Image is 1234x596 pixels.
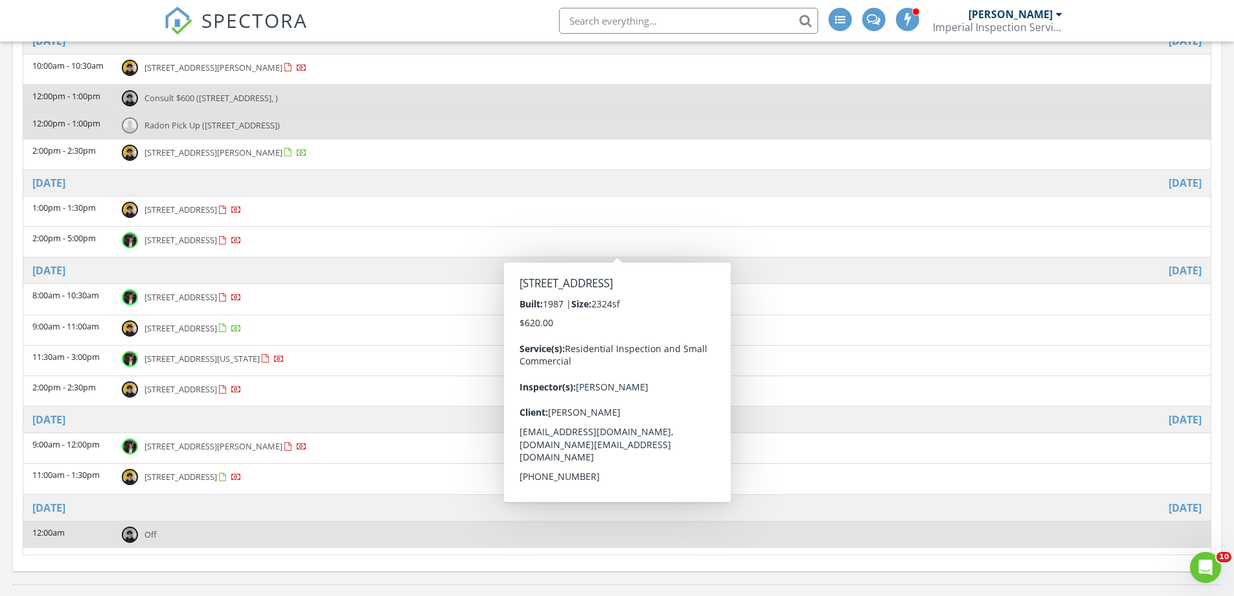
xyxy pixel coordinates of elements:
[122,351,138,367] img: davidedgren_orig.jpg
[144,529,157,540] span: Off
[23,464,113,494] td: 11:00am - 1:30pm
[23,521,113,548] td: 12:00am
[1169,263,1202,278] a: Go to August 29, 2025
[144,440,282,452] span: [STREET_ADDRESS][PERSON_NAME]
[23,494,1211,521] th: Go to August 31, 2025
[32,175,65,191] a: Go to August 28, 2025
[144,383,217,395] span: [STREET_ADDRESS]
[144,471,242,483] a: [STREET_ADDRESS]
[1169,412,1202,427] a: Go to August 30, 2025
[122,232,138,248] img: davidedgren_orig.jpg
[122,438,138,455] img: davidedgren_orig.jpg
[144,440,307,452] a: [STREET_ADDRESS][PERSON_NAME]
[23,54,113,84] td: 10:00am - 10:30am
[144,383,242,395] a: [STREET_ADDRESS]
[122,117,138,134] img: default-user-f0147aede5fd5fa78ca7ade42f37bd4542148d508eef1c3d3ea960f66861d68b.jpg
[144,119,280,131] span: Radon Pick Up ([STREET_ADDRESS])
[23,139,113,169] td: 2:00pm - 2:30pm
[144,353,284,364] a: [STREET_ADDRESS][US_STATE]
[122,527,138,543] img: headshot.jpg
[23,315,113,345] td: 9:00am - 11:00am
[122,289,138,305] img: davidedgren_orig.jpg
[144,291,242,303] a: [STREET_ADDRESS]
[23,345,113,375] td: 11:30am - 3:00pm
[1169,175,1202,191] a: Go to August 28, 2025
[1169,500,1202,516] a: Go to August 31, 2025
[144,92,278,104] span: Consult $600 ([STREET_ADDRESS], )
[32,263,65,278] a: Go to August 29, 2025
[144,234,217,246] span: [STREET_ADDRESS]
[559,8,818,34] input: Search everything...
[122,90,138,106] img: headshot.jpg
[1190,552,1221,583] iframe: Intercom live chat
[144,322,217,334] span: [STREET_ADDRESS]
[23,433,113,464] td: 9:00am - 12:00pm
[144,353,260,364] span: [STREET_ADDRESS][US_STATE]
[122,60,138,76] img: headshot.jpg
[144,62,282,73] span: [STREET_ADDRESS][PERSON_NAME]
[201,6,308,34] span: SPECTORA
[968,8,1053,21] div: [PERSON_NAME]
[122,320,138,337] img: headshot.jpg
[144,147,282,158] span: [STREET_ADDRESS][PERSON_NAME]
[23,84,113,112] td: 12:00pm - 1:00pm
[122,469,138,485] img: headshot.jpg
[32,412,65,427] a: Go to August 30, 2025
[122,202,138,218] img: headshot.jpg
[164,6,192,35] img: The Best Home Inspection Software - Spectora
[144,62,307,73] a: [STREET_ADDRESS][PERSON_NAME]
[122,381,138,398] img: headshot.jpg
[23,375,113,406] td: 2:00pm - 2:30pm
[23,112,113,139] td: 12:00pm - 1:00pm
[144,471,217,483] span: [STREET_ADDRESS]
[144,234,242,246] a: [STREET_ADDRESS]
[122,145,138,161] img: headshot.jpg
[144,291,217,303] span: [STREET_ADDRESS]
[144,322,242,334] a: [STREET_ADDRESS]
[23,197,113,227] td: 1:00pm - 1:30pm
[23,170,1211,197] th: Go to August 28, 2025
[144,147,307,158] a: [STREET_ADDRESS][PERSON_NAME]
[23,227,113,257] td: 2:00pm - 5:00pm
[933,21,1062,34] div: Imperial Inspection Services
[23,284,113,315] td: 8:00am - 10:30am
[23,407,1211,433] th: Go to August 30, 2025
[32,500,65,516] a: Go to August 31, 2025
[1217,552,1231,562] span: 10
[144,204,242,215] a: [STREET_ADDRESS]
[164,18,308,45] a: SPECTORA
[144,204,217,215] span: [STREET_ADDRESS]
[23,257,1211,284] th: Go to August 29, 2025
